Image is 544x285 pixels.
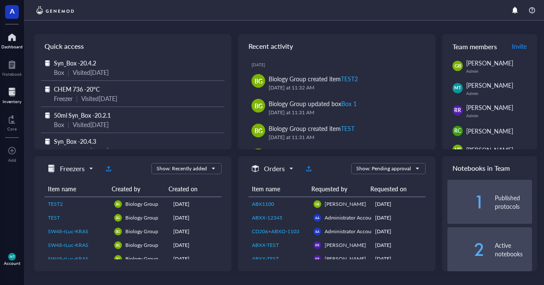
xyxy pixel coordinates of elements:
[447,195,485,209] div: 1
[245,71,429,95] a: BGBiology Group created itemTEST2[DATE] at 11:32 AM
[116,257,120,261] span: BG
[48,228,89,235] span: SW48-rLuc-KRAS
[252,241,279,249] span: ABXX-TEST
[454,62,461,70] span: GB
[54,94,73,103] div: Freezer
[375,228,422,235] div: [DATE]
[125,214,158,221] span: Biology Group
[1,30,23,49] a: Dashboard
[165,181,215,197] th: Created on
[173,200,218,208] div: [DATE]
[54,59,96,67] span: Syn_Box -20.4.2
[1,44,23,49] div: Dashboard
[116,216,120,220] span: BG
[10,255,14,258] span: MT
[315,202,319,206] span: GB
[8,157,16,163] div: Add
[116,230,120,234] span: BG
[269,124,355,133] div: Biology Group created item
[48,241,107,249] a: SW48-rLuc-KRAS
[48,255,89,262] span: SW48-rLuc-KRAS
[252,200,307,208] a: ABX1100
[495,241,532,258] div: Active notebooks
[512,42,526,50] span: Invite
[325,200,366,208] span: [PERSON_NAME]
[454,127,461,135] span: RC
[251,62,429,67] div: [DATE]
[466,113,532,118] div: Admin
[454,107,461,114] span: RR
[375,241,422,249] div: [DATE]
[315,243,319,247] span: RR
[10,6,15,16] span: A
[315,216,319,220] span: AA
[466,91,532,96] div: Admin
[269,99,357,108] div: Biology Group updated box
[466,103,513,112] span: [PERSON_NAME]
[442,156,537,180] div: Notebooks in Team
[48,228,107,235] a: SW48-rLuc-KRAS
[2,71,22,77] div: Notebook
[325,228,376,235] span: Administrator Account
[44,181,108,197] th: Item name
[341,99,357,108] div: Box 1
[466,59,513,67] span: [PERSON_NAME]
[252,214,282,221] span: ABXX-12345
[248,181,308,197] th: Item name
[252,228,299,235] span: CD206+ABXO-1103
[269,83,422,92] div: [DATE] at 11:32 AM
[264,163,285,174] h5: Orders
[34,34,231,58] div: Quick access
[7,113,17,131] a: Core
[245,95,429,120] a: BGBiology Group updated boxBox 1[DATE] at 11:31 AM
[252,214,307,222] a: ABXX-12345
[125,228,158,235] span: Biology Group
[2,58,22,77] a: Notebook
[54,111,111,119] span: 50ml Syn_Box -20.2.1
[254,101,263,110] span: BG
[252,241,307,249] a: ABXX-TEST
[54,68,64,77] div: Box
[173,241,218,249] div: [DATE]
[254,76,263,86] span: BG
[341,124,355,133] div: TEST
[269,74,358,83] div: Biology Group created item
[125,200,158,208] span: Biology Group
[375,214,422,222] div: [DATE]
[7,126,17,131] div: Core
[367,181,419,197] th: Requested on
[252,228,307,235] a: CD206+ABXO-1103
[375,200,422,208] div: [DATE]
[375,255,422,263] div: [DATE]
[34,5,76,15] img: genemod-logo
[3,99,21,104] div: Inventory
[356,165,411,172] div: Show: Pending approval
[252,255,279,262] span: ABXX-TEST
[252,200,274,208] span: ABX1100
[54,120,64,129] div: Box
[173,214,218,222] div: [DATE]
[325,214,376,221] span: Administrator Account
[68,146,69,155] div: |
[157,165,207,172] div: Show: Recently added
[4,261,21,266] div: Account
[315,257,319,261] span: RR
[254,126,263,135] span: BG
[466,68,532,74] div: Admin
[73,68,109,77] div: Visited [DATE]
[48,255,107,263] a: SW48-rLuc-KRAS
[447,243,485,256] div: 2
[116,243,120,247] span: BG
[442,34,537,58] div: Team members
[325,255,366,262] span: [PERSON_NAME]
[466,81,513,89] span: [PERSON_NAME]
[245,120,429,145] a: BGBiology Group created itemTEST[DATE] at 11:31 AM
[48,241,89,249] span: SW48-rLuc-KRAS
[54,146,64,155] div: Box
[48,200,107,208] a: TEST2
[48,214,60,221] span: TEST
[173,228,218,235] div: [DATE]
[73,146,109,155] div: Visited [DATE]
[108,181,165,197] th: Created by
[68,120,69,129] div: |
